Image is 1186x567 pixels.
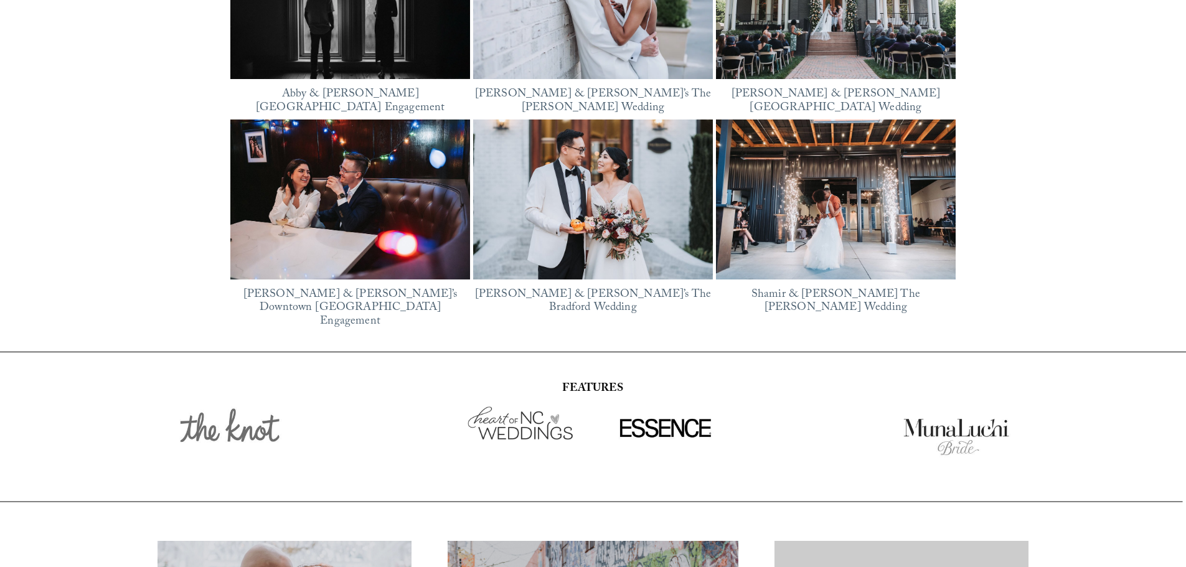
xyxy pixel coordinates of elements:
a: [PERSON_NAME] & [PERSON_NAME]’s Downtown [GEOGRAPHIC_DATA] Engagement [243,286,458,332]
img: Justine &amp; Xinli’s The Bradford Wedding [473,119,713,279]
a: Shamir & [PERSON_NAME] The [PERSON_NAME] Wedding [751,286,920,319]
a: Abby & [PERSON_NAME][GEOGRAPHIC_DATA] Engagement [256,85,445,118]
strong: FEATURES [562,380,623,399]
a: [PERSON_NAME] & [PERSON_NAME]’s The [PERSON_NAME] Wedding [475,85,711,118]
a: [PERSON_NAME] & [PERSON_NAME][GEOGRAPHIC_DATA] Wedding [732,85,941,118]
a: [PERSON_NAME] & [PERSON_NAME]’s The Bradford Wedding [475,286,711,319]
img: Shamir &amp; Keegan’s The Meadows Raleigh Wedding [716,119,956,279]
img: Lorena &amp; Tom’s Downtown Durham Engagement [230,119,470,279]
